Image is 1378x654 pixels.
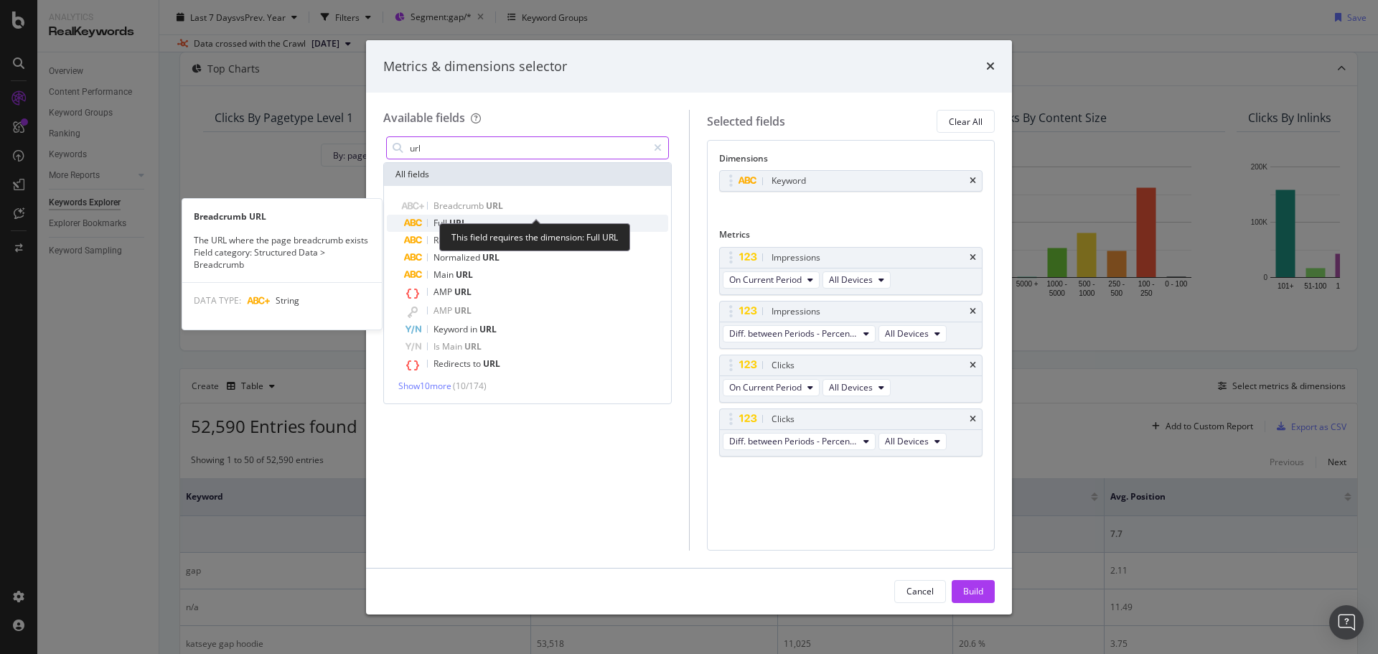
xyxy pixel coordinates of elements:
span: to [473,358,483,370]
div: Metrics & dimensions selector [383,57,567,76]
div: Clicks [772,412,795,426]
span: All Devices [885,435,929,447]
input: Search by field name [408,137,647,159]
div: Keyword [772,174,806,188]
div: Open Intercom Messenger [1329,605,1364,640]
div: Breadcrumb URL [182,210,382,223]
span: Is [433,340,442,352]
div: modal [366,40,1012,615]
span: Full [433,217,449,229]
button: All Devices [822,379,891,396]
div: times [970,177,976,185]
span: in [470,323,479,335]
div: Impressions [772,304,820,319]
div: Cancel [906,585,934,597]
div: ImpressionstimesOn Current PeriodAll Devices [719,247,983,295]
span: Show 10 more [398,380,451,392]
div: times [970,307,976,316]
button: All Devices [822,271,891,289]
span: AMP [433,304,454,317]
button: Build [952,580,995,603]
div: ClickstimesDiff. between Periods - PercentageAll Devices [719,408,983,457]
span: Normalized [433,251,482,263]
span: URL [486,200,503,212]
span: URL [482,251,500,263]
span: Breadcrumb [433,200,486,212]
div: Available fields [383,110,465,126]
span: All Devices [829,381,873,393]
span: All Devices [885,327,929,340]
button: Diff. between Periods - Percentage [723,325,876,342]
div: ImpressionstimesDiff. between Periods - PercentageAll Devices [719,301,983,349]
span: Redirects [433,358,473,370]
span: URL [454,286,472,298]
button: Diff. between Periods - Percentage [723,433,876,450]
span: ( 10 / 174 ) [453,380,487,392]
span: On Current Period [729,274,802,286]
div: Dimensions [719,152,983,170]
span: AMP [433,286,454,298]
span: Resource [433,234,473,246]
span: Main [442,340,464,352]
div: Selected fields [707,113,785,130]
span: URL [464,340,482,352]
div: Build [963,585,983,597]
button: On Current Period [723,271,820,289]
div: The URL where the page breadcrumb exists Field category: Structured Data > Breadcrumb [182,234,382,271]
span: URL [483,358,500,370]
div: Impressions [772,251,820,265]
div: times [970,361,976,370]
span: URL [479,323,497,335]
span: Main [433,268,456,281]
span: Diff. between Periods - Percentage [729,435,858,447]
span: Keyword [433,323,470,335]
div: times [970,253,976,262]
span: URL [456,268,473,281]
div: Keywordtimes [719,170,983,192]
span: Diff. between Periods - Percentage [729,327,858,340]
div: times [970,415,976,424]
button: All Devices [878,325,947,342]
div: All fields [384,163,671,186]
div: Metrics [719,228,983,246]
div: Clicks [772,358,795,373]
span: All Devices [829,274,873,286]
span: URL [449,217,467,229]
div: times [986,57,995,76]
div: ClickstimesOn Current PeriodAll Devices [719,355,983,403]
div: Clear All [949,116,983,128]
button: Clear All [937,110,995,133]
span: On Current Period [729,381,802,393]
span: URL [454,304,472,317]
button: All Devices [878,433,947,450]
span: URL [473,234,490,246]
button: On Current Period [723,379,820,396]
button: Cancel [894,580,946,603]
